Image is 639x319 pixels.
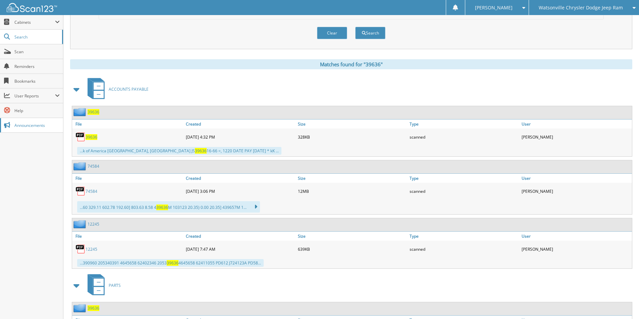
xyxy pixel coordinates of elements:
a: 12245 [86,246,97,252]
div: 328KB [296,130,408,144]
span: 39636 [156,205,168,210]
a: ACCOUNTS PAYABLE [84,76,149,102]
span: Cabinets [14,19,55,25]
a: Size [296,232,408,241]
span: [PERSON_NAME] [475,6,513,10]
button: Clear [317,27,347,39]
span: Bookmarks [14,78,60,84]
div: [DATE] 4:32 PM [184,130,296,144]
div: scanned [408,242,520,256]
div: ...390960 205340391 4645658 62402346 2053 4645658 62411055 PD612 J724123A PD58... [77,259,264,267]
iframe: Chat Widget [605,287,639,319]
div: ...60 329.11 602.78 192.60] 803.63 8.58 4 M 103123 20.35) 0.00 20.35] 439657M 1... [77,201,260,213]
img: PDF.png [75,186,86,196]
a: Created [184,119,296,129]
a: User [520,119,632,129]
a: Created [184,174,296,183]
span: 39636 [167,260,178,266]
div: [PERSON_NAME] [520,184,632,198]
button: Search [355,27,385,39]
div: ...k of America [GEOGRAPHIC_DATA], [GEOGRAPHIC_DATA] JS 16-66 =, 1220 DATE PAY [DATE] * kK ... [77,147,281,155]
a: Type [408,232,520,241]
div: 639KB [296,242,408,256]
img: folder2.png [73,108,88,116]
span: ACCOUNTS PAYABLE [109,86,149,92]
div: [DATE] 7:47 AM [184,242,296,256]
a: Created [184,232,296,241]
a: 74584 [88,163,99,169]
a: File [72,119,184,129]
div: Matches found for "39636" [70,59,632,69]
div: [DATE] 3:06 PM [184,184,296,198]
a: User [520,232,632,241]
a: File [72,232,184,241]
span: Scan [14,49,60,55]
div: [PERSON_NAME] [520,242,632,256]
span: Announcements [14,123,60,128]
img: PDF.png [75,132,86,142]
a: PARTS [84,272,121,299]
span: Search [14,34,59,40]
div: scanned [408,184,520,198]
a: 39636 [86,134,97,140]
a: File [72,174,184,183]
a: User [520,174,632,183]
img: PDF.png [75,244,86,254]
img: scan123-logo-white.svg [7,3,57,12]
span: Help [14,108,60,113]
a: 39636 [88,109,99,115]
span: Reminders [14,64,60,69]
span: User Reports [14,93,55,99]
div: scanned [408,130,520,144]
img: folder2.png [73,162,88,170]
a: Type [408,174,520,183]
div: [PERSON_NAME] [520,130,632,144]
a: Size [296,174,408,183]
a: 74584 [86,188,97,194]
a: Type [408,119,520,129]
a: Size [296,119,408,129]
img: folder2.png [73,220,88,228]
a: 39636 [88,305,99,311]
span: Watsonville Chrysler Dodge Jeep Ram [539,6,623,10]
span: PARTS [109,283,121,288]
img: folder2.png [73,304,88,312]
a: 12245 [88,221,99,227]
span: 39636 [195,148,207,154]
div: 12MB [296,184,408,198]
